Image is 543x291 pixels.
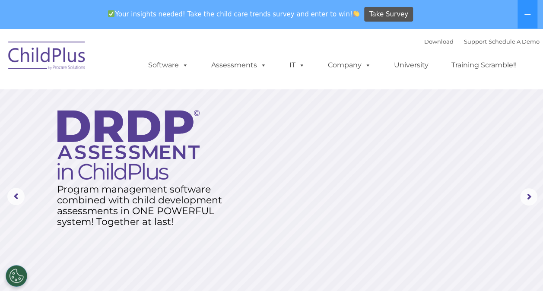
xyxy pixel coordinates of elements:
[6,265,27,287] button: Cookies Settings
[489,38,540,45] a: Schedule A Demo
[364,7,413,22] a: Take Survey
[4,35,90,79] img: ChildPlus by Procare Solutions
[424,38,540,45] font: |
[105,6,363,22] span: Your insights needed! Take the child care trends survey and enter to win!
[57,184,231,227] rs-layer: Program management software combined with child development assessments in ONE POWERFUL system! T...
[424,38,454,45] a: Download
[58,212,125,230] a: Learn More
[203,57,275,74] a: Assessments
[281,57,314,74] a: IT
[140,57,197,74] a: Software
[369,7,408,22] span: Take Survey
[353,10,359,17] img: 👏
[120,57,146,63] span: Last name
[57,110,200,180] img: DRDP Assessment in ChildPlus
[319,57,380,74] a: Company
[385,57,437,74] a: University
[464,38,487,45] a: Support
[108,10,114,17] img: ✅
[443,57,525,74] a: Training Scramble!!
[120,92,157,99] span: Phone number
